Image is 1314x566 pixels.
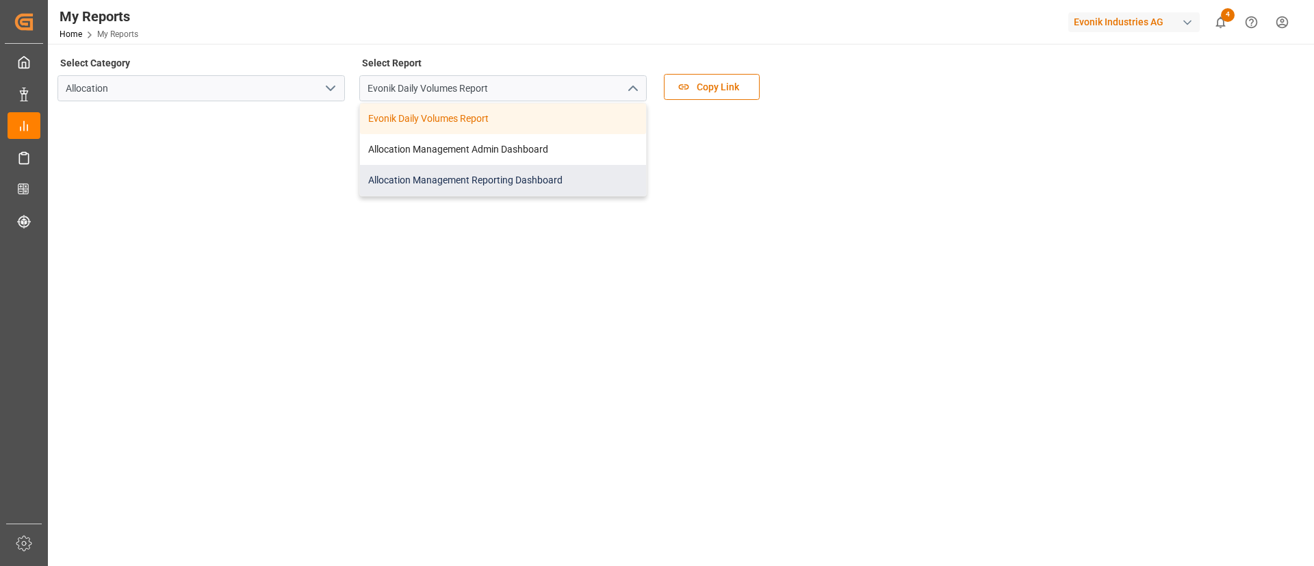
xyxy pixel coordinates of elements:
div: Evonik Daily Volumes Report [360,103,646,134]
div: Evonik Industries AG [1068,12,1200,32]
span: 4 [1221,8,1235,22]
button: show 4 new notifications [1205,7,1236,38]
label: Select Category [57,53,132,73]
div: My Reports [60,6,138,27]
button: close menu [621,78,642,99]
a: Home [60,29,82,39]
div: Allocation Management Reporting Dashboard [360,165,646,196]
button: open menu [320,78,340,99]
label: Select Report [359,53,424,73]
button: Copy Link [664,74,760,100]
input: Type to search/select [57,75,345,101]
button: Evonik Industries AG [1068,9,1205,35]
div: Allocation Management Admin Dashboard [360,134,646,165]
span: Copy Link [690,80,746,94]
input: Type to search/select [359,75,647,101]
button: Help Center [1236,7,1267,38]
